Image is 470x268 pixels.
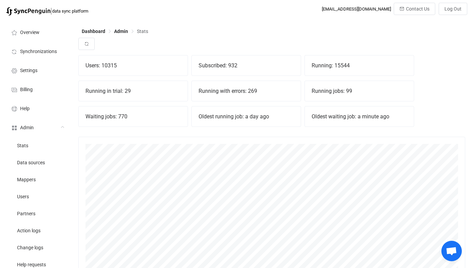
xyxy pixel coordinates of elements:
[17,228,41,234] span: Action logs
[3,137,72,154] a: Stats
[444,6,461,12] span: Log Out
[20,87,33,93] span: Billing
[20,68,37,73] span: Settings
[3,188,72,205] a: Users
[3,154,72,171] a: Data sources
[17,160,45,166] span: Data sources
[79,106,188,127] div: Waiting jobs: 770
[17,211,35,217] span: Partners
[20,49,57,54] span: Synchronizations
[137,29,148,34] span: Stats
[17,262,46,268] span: Help requests
[3,41,72,61] a: Synchronizations
[6,7,50,16] img: syncpenguin.svg
[3,22,72,41] a: Overview
[3,80,72,99] a: Billing
[52,9,88,14] span: data sync platform
[50,6,52,16] span: |
[82,29,105,34] span: Dashboard
[322,6,391,12] div: [EMAIL_ADDRESS][DOMAIN_NAME]
[3,239,72,256] a: Change logs
[3,61,72,80] a: Settings
[305,55,414,76] div: Running: 15544
[439,3,467,15] button: Log Out
[192,81,301,101] div: Running with errors: 269
[305,106,414,127] div: Oldest waiting job: a minute ago
[394,3,435,15] button: Contact Us
[79,81,188,101] div: Running in trial: 29
[441,241,462,261] div: Open chat
[3,222,72,239] a: Action logs
[3,171,72,188] a: Mappers
[406,6,429,12] span: Contact Us
[114,29,128,34] span: Admin
[17,143,28,149] span: Stats
[20,106,30,112] span: Help
[82,29,148,34] div: Breadcrumb
[6,6,88,16] a: |data sync platform
[17,177,36,183] span: Mappers
[79,55,188,76] div: Users: 10315
[192,106,301,127] div: Oldest running job: a day ago
[305,81,414,101] div: Running jobs: 99
[192,55,301,76] div: Subscribed: 932
[20,30,40,35] span: Overview
[17,245,43,251] span: Change logs
[3,99,72,118] a: Help
[17,194,29,200] span: Users
[20,125,34,131] span: Admin
[3,205,72,222] a: Partners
